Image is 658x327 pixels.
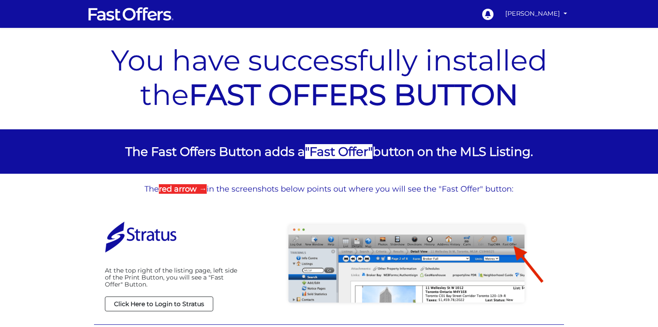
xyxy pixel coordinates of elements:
img: Stratus Fast Offer Button [261,222,552,306]
strong: Click Here to Login to Stratus [114,300,204,308]
span: . [530,144,533,159]
a: Click Here to Login to Stratus [105,297,213,311]
p: You have successfully installed the [98,43,560,112]
span: button on the MLS Listing [373,144,530,159]
strong: red arrow → [159,184,207,194]
a: FAST OFFERS BUTTON [189,77,518,112]
p: At the top right of the listing page, left side of the Print Button, you will see a "Fast Offer" ... [105,267,238,288]
p: The Fast Offers Button adds a [98,142,560,161]
img: Stratus Login [105,216,177,258]
a: [PERSON_NAME] [502,5,571,22]
strong: Fast Offer [309,144,368,159]
span: " " [305,144,373,159]
p: The in the screenshots below points out where you will see the "Fast Offer" button: [96,185,562,194]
